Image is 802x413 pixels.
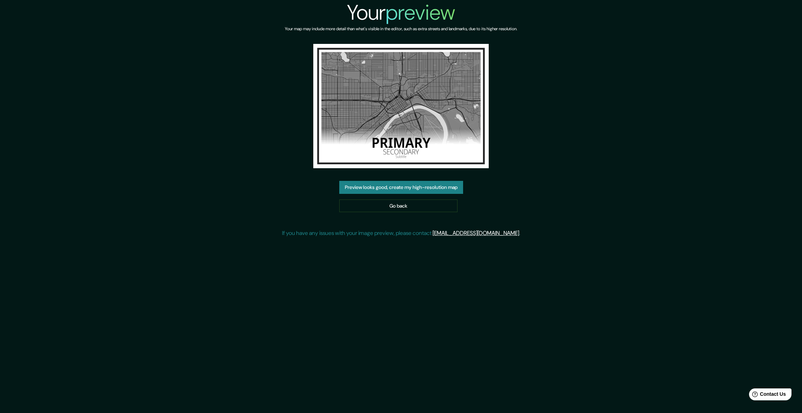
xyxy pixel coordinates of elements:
img: created-map-preview [313,44,489,168]
a: Go back [339,199,457,212]
button: Preview looks good, create my high-resolution map [339,181,463,194]
a: [EMAIL_ADDRESS][DOMAIN_NAME] [433,229,519,237]
h6: Your map may include more detail than what's visible in the editor, such as extra streets and lan... [285,25,517,33]
iframe: Help widget launcher [740,386,794,405]
p: If you have any issues with your image preview, please contact . [282,229,520,237]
